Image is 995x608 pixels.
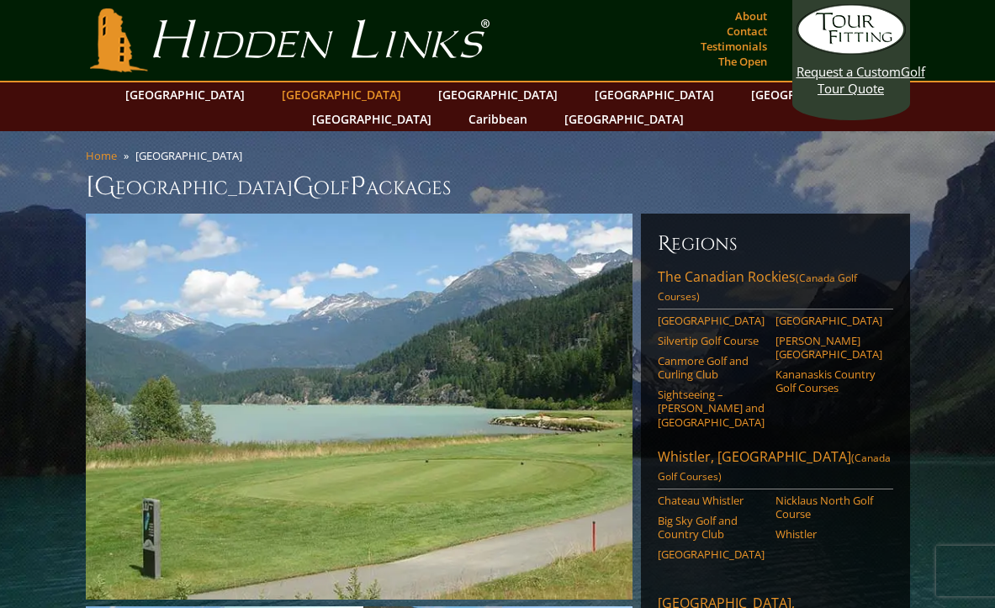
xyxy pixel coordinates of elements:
[117,82,253,107] a: [GEOGRAPHIC_DATA]
[775,334,882,362] a: [PERSON_NAME][GEOGRAPHIC_DATA]
[586,82,722,107] a: [GEOGRAPHIC_DATA]
[460,107,536,131] a: Caribbean
[273,82,410,107] a: [GEOGRAPHIC_DATA]
[731,4,771,28] a: About
[658,230,893,257] h6: Regions
[722,19,771,43] a: Contact
[658,334,765,347] a: Silvertip Golf Course
[775,494,882,521] a: Nicklaus North Golf Course
[658,271,857,304] span: (Canada Golf Courses)
[304,107,440,131] a: [GEOGRAPHIC_DATA]
[658,267,893,309] a: The Canadian Rockies(Canada Golf Courses)
[658,354,765,382] a: Canmore Golf and Curling Club
[743,82,879,107] a: [GEOGRAPHIC_DATA]
[775,314,882,327] a: [GEOGRAPHIC_DATA]
[797,4,906,97] a: Request a CustomGolf Tour Quote
[430,82,566,107] a: [GEOGRAPHIC_DATA]
[556,107,692,131] a: [GEOGRAPHIC_DATA]
[658,388,765,429] a: Sightseeing – [PERSON_NAME] and [GEOGRAPHIC_DATA]
[293,170,314,204] span: G
[696,34,771,58] a: Testimonials
[714,50,771,73] a: The Open
[86,148,117,163] a: Home
[658,494,765,507] a: Chateau Whistler
[658,547,765,561] a: [GEOGRAPHIC_DATA]
[658,314,765,327] a: [GEOGRAPHIC_DATA]
[135,148,249,163] li: [GEOGRAPHIC_DATA]
[86,170,910,204] h1: [GEOGRAPHIC_DATA] olf ackages
[775,527,882,541] a: Whistler
[775,367,882,395] a: Kananaskis Country Golf Courses
[658,514,765,542] a: Big Sky Golf and Country Club
[658,447,893,489] a: Whistler, [GEOGRAPHIC_DATA](Canada Golf Courses)
[350,170,366,204] span: P
[797,63,901,80] span: Request a Custom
